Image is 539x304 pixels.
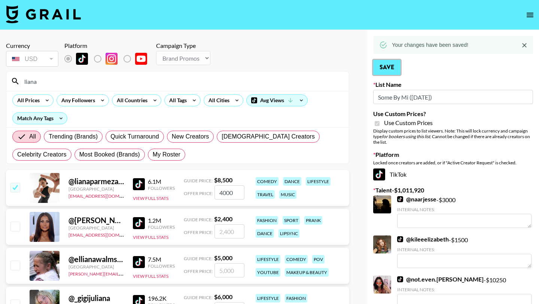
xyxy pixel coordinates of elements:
div: Campaign Type [156,42,210,49]
div: prank [304,216,322,225]
div: @ lianaparmezana [68,177,124,186]
img: TikTok [133,256,145,268]
div: TikTok [373,168,533,180]
div: Platform [64,42,153,49]
input: 8,500 [214,185,244,200]
strong: $ 5,000 [214,254,232,261]
img: TikTok [397,236,403,242]
span: Offer Price: [184,229,213,235]
div: Avg Views [247,95,307,106]
em: for bookers using this list [382,134,430,139]
span: Guide Price: [184,256,213,261]
span: Guide Price: [184,217,213,222]
div: All Prices [13,95,41,106]
div: Internal Notes: [397,247,532,252]
img: Instagram [106,53,118,65]
button: Save [373,60,401,75]
img: TikTok [397,276,403,282]
button: View Full Stats [133,234,168,240]
img: TikTok [373,168,385,180]
span: Most Booked (Brands) [79,150,140,159]
div: 1.2M [148,217,175,224]
div: music [279,190,296,199]
div: fashion [285,294,307,303]
span: Celebrity Creators [17,150,67,159]
strong: $ 2,400 [214,215,232,222]
div: pov [312,255,325,264]
div: 196.2K [148,295,175,302]
input: Search by User Name [20,75,344,87]
div: fashion [256,216,278,225]
span: Use Custom Prices [384,119,433,127]
label: Talent - $ 1,011,920 [373,186,533,194]
div: List locked to TikTok. [64,51,153,67]
button: View Full Stats [133,195,168,201]
div: dance [283,177,301,186]
div: Your changes have been saved! [392,38,468,52]
div: Followers [148,263,175,269]
span: My Roster [153,150,180,159]
div: @ _gigijuliana [68,294,124,303]
div: Followers [148,185,175,191]
div: All Cities [204,95,231,106]
div: @ [PERSON_NAME] [68,216,124,225]
div: [GEOGRAPHIC_DATA] [68,225,124,231]
div: Any Followers [57,95,97,106]
img: YouTube [135,53,147,65]
div: USD [7,52,57,66]
strong: $ 6,000 [214,293,232,300]
a: @naarjesse [397,195,436,203]
label: Platform [373,151,533,158]
button: open drawer [523,7,538,22]
div: 7.5M [148,256,175,263]
a: @kileeelizabeth [397,235,449,243]
div: @ ellianawalmsley [68,255,124,264]
span: [DEMOGRAPHIC_DATA] Creators [222,132,315,141]
img: TikTok [76,53,88,65]
div: dance [256,229,274,238]
div: All Countries [112,95,149,106]
label: Use Custom Prices? [373,110,533,118]
a: [EMAIL_ADDRESS][DOMAIN_NAME] [68,231,144,238]
span: Guide Price: [184,178,213,183]
span: Quick Turnaround [110,132,159,141]
div: lifestyle [256,294,280,303]
div: All Tags [165,95,188,106]
div: Match Any Tags [13,113,67,124]
div: comedy [285,255,308,264]
span: New Creators [172,132,209,141]
div: comedy [256,177,278,186]
div: Internal Notes: [397,287,532,292]
div: lifestyle [256,255,280,264]
button: View Full Stats [133,273,168,279]
a: @not.even.[PERSON_NAME] [397,276,484,283]
img: TikTok [133,217,145,229]
div: Followers [148,224,175,230]
div: lifestyle [306,177,331,186]
a: [EMAIL_ADDRESS][DOMAIN_NAME] [68,192,144,199]
input: 5,000 [214,263,244,277]
img: TikTok [133,178,145,190]
span: Guide Price: [184,295,213,300]
div: Display custom prices to list viewers. Note: This will lock currency and campaign type . Cannot b... [373,128,533,145]
div: Currency [6,42,58,49]
div: [GEOGRAPHIC_DATA] [68,186,124,192]
span: Offer Price: [184,268,213,274]
div: travel [256,190,275,199]
div: [GEOGRAPHIC_DATA] [68,264,124,270]
div: Locked once creators are added, or if "Active Creator Request" is checked. [373,160,533,165]
label: List Name [373,81,533,88]
div: 6.1M [148,178,175,185]
span: All [29,132,36,141]
div: - $ 3000 [397,195,532,228]
div: - $ 1500 [397,235,532,268]
strong: $ 8,500 [214,176,232,183]
input: 2,400 [214,224,244,238]
span: Trending (Brands) [49,132,98,141]
button: Close [519,40,530,51]
div: Currency is locked to USD [6,49,58,68]
img: Grail Talent [6,5,81,23]
img: TikTok [397,196,403,202]
div: makeup & beauty [285,268,329,277]
span: Offer Price: [184,191,213,196]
